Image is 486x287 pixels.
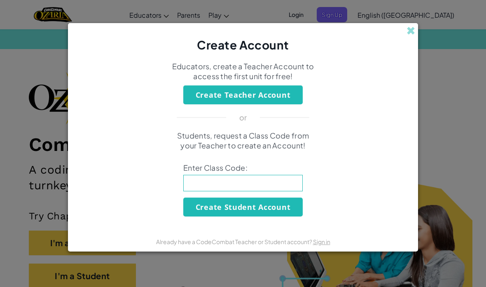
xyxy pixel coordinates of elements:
[313,238,330,245] a: Sign in
[197,38,289,52] span: Create Account
[183,163,303,173] span: Enter Class Code:
[156,238,313,245] span: Already have a CodeCombat Teacher or Student account?
[171,131,315,151] p: Students, request a Class Code from your Teacher to create an Account!
[171,61,315,81] p: Educators, create a Teacher Account to access the first unit for free!
[183,198,303,216] button: Create Student Account
[183,85,303,104] button: Create Teacher Account
[239,113,247,122] p: or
